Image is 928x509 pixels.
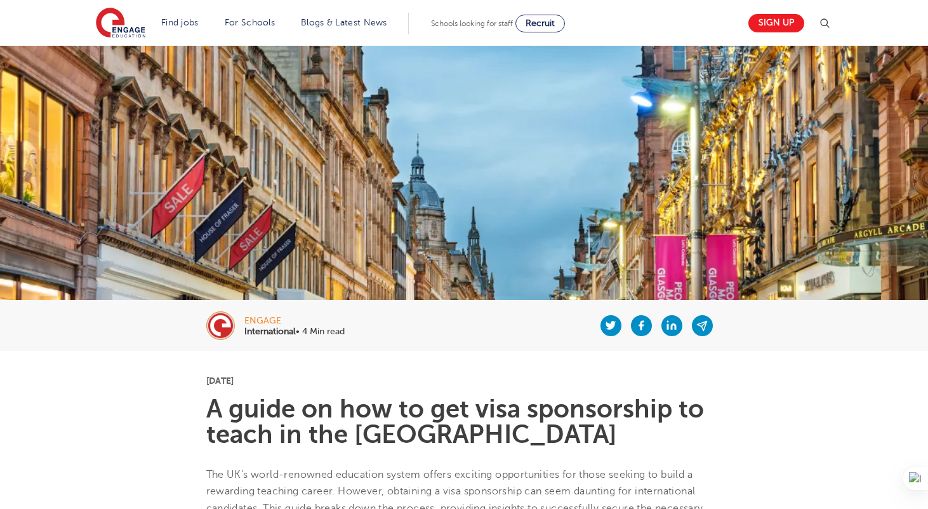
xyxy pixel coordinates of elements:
[96,8,145,39] img: Engage Education
[206,376,722,385] p: [DATE]
[225,18,275,27] a: For Schools
[244,327,345,336] p: • 4 Min read
[206,397,722,447] h1: A guide on how to get visa sponsorship to teach in the [GEOGRAPHIC_DATA]
[515,15,565,32] a: Recruit
[748,14,804,32] a: Sign up
[161,18,199,27] a: Find jobs
[526,18,555,28] span: Recruit
[431,19,513,28] span: Schools looking for staff
[244,327,296,336] b: International
[301,18,387,27] a: Blogs & Latest News
[244,316,345,325] div: engage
